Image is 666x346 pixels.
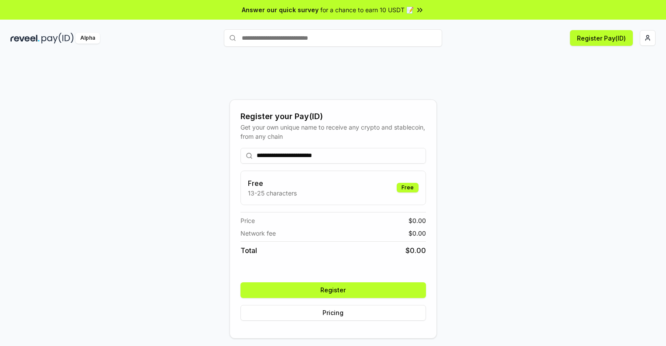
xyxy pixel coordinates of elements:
[248,178,297,188] h3: Free
[409,216,426,225] span: $ 0.00
[570,30,633,46] button: Register Pay(ID)
[248,188,297,198] p: 13-25 characters
[240,229,276,238] span: Network fee
[240,245,257,256] span: Total
[240,110,426,123] div: Register your Pay(ID)
[240,305,426,321] button: Pricing
[320,5,414,14] span: for a chance to earn 10 USDT 📝
[240,123,426,141] div: Get your own unique name to receive any crypto and stablecoin, from any chain
[242,5,319,14] span: Answer our quick survey
[240,216,255,225] span: Price
[10,33,40,44] img: reveel_dark
[76,33,100,44] div: Alpha
[41,33,74,44] img: pay_id
[397,183,419,192] div: Free
[405,245,426,256] span: $ 0.00
[409,229,426,238] span: $ 0.00
[240,282,426,298] button: Register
